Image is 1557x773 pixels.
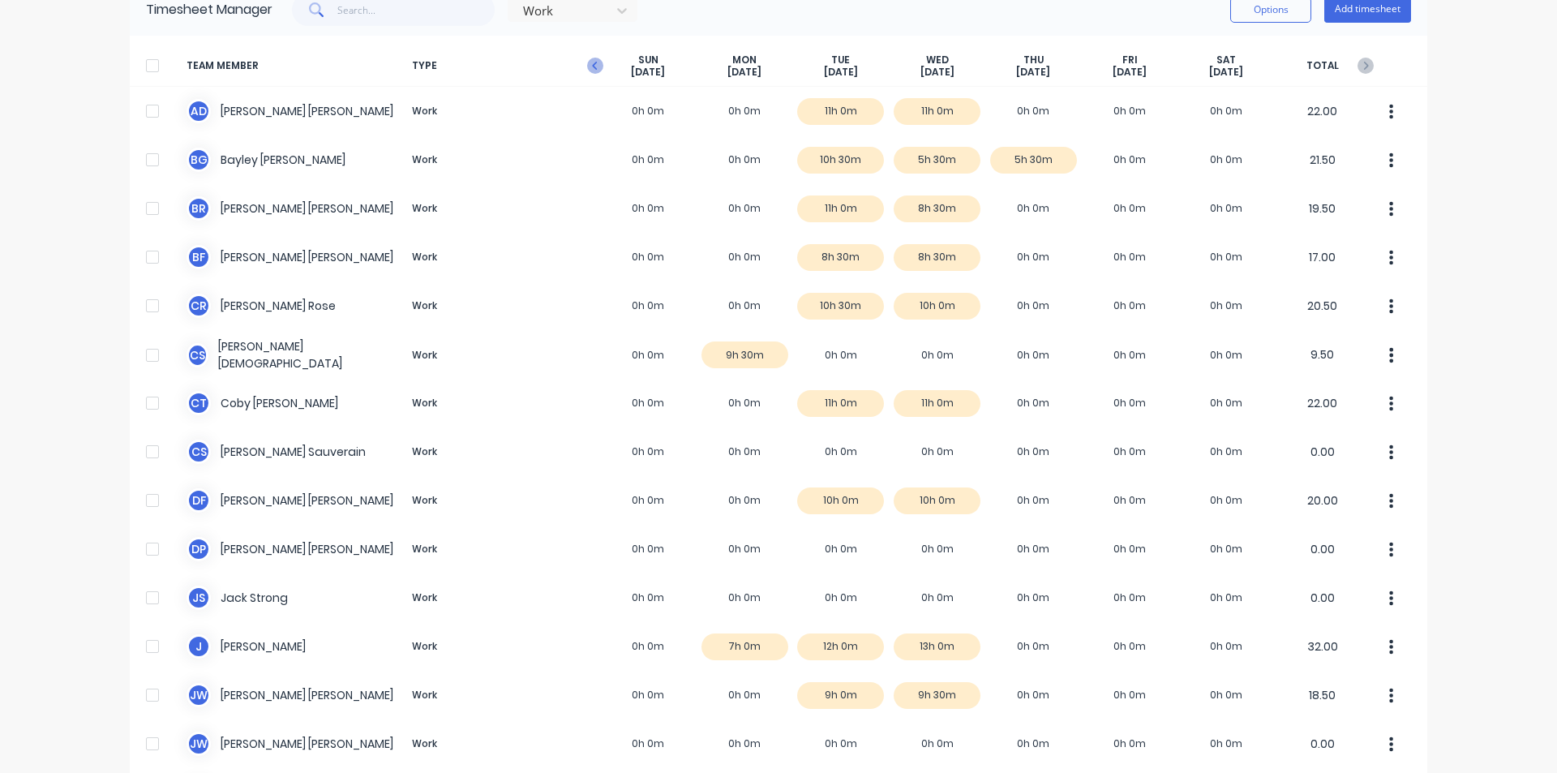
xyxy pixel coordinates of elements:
[187,54,405,79] span: TEAM MEMBER
[732,54,757,67] span: MON
[1122,54,1138,67] span: FRI
[1216,54,1236,67] span: SAT
[1016,66,1050,79] span: [DATE]
[727,66,761,79] span: [DATE]
[638,54,658,67] span: SUN
[1209,66,1243,79] span: [DATE]
[1274,54,1370,79] span: TOTAL
[824,66,858,79] span: [DATE]
[631,66,665,79] span: [DATE]
[831,54,850,67] span: TUE
[1113,66,1147,79] span: [DATE]
[920,66,954,79] span: [DATE]
[405,54,600,79] span: TYPE
[1023,54,1044,67] span: THU
[926,54,949,67] span: WED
